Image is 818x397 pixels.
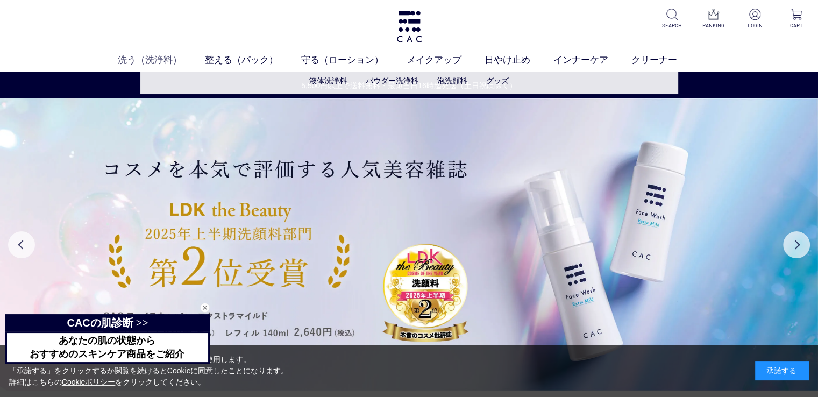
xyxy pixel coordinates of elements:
a: インナーケア [553,53,631,67]
a: CART [783,9,809,30]
p: CART [783,22,809,30]
a: RANKING [700,9,727,30]
a: メイクアップ [407,53,485,67]
button: Next [783,231,810,258]
a: 守る（ローション） [301,53,407,67]
a: パウダー洗浄料 [366,76,418,85]
a: LOGIN [742,9,768,30]
a: SEARCH [659,9,685,30]
img: logo [395,11,423,42]
p: LOGIN [742,22,768,30]
p: RANKING [700,22,727,30]
a: 泡洗顔料 [437,76,467,85]
a: 洗う（洗浄料） [118,53,205,67]
a: クリーナー [631,53,700,67]
p: SEARCH [659,22,685,30]
div: 当サイトでは、お客様へのサービス向上のためにCookieを使用します。 「承諾する」をクリックするか閲覧を続けるとCookieに同意したことになります。 詳細はこちらの をクリックしてください。 [9,354,289,388]
div: 承諾する [755,361,809,380]
a: グッズ [486,76,509,85]
a: 整える（パック） [205,53,301,67]
a: 5,500円以上で送料無料・最短当日16時迄発送（土日祝は除く） [1,80,817,91]
a: 日やけ止め [485,53,553,67]
button: Previous [8,231,35,258]
a: Cookieポリシー [62,378,116,386]
a: 液体洗浄料 [309,76,347,85]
